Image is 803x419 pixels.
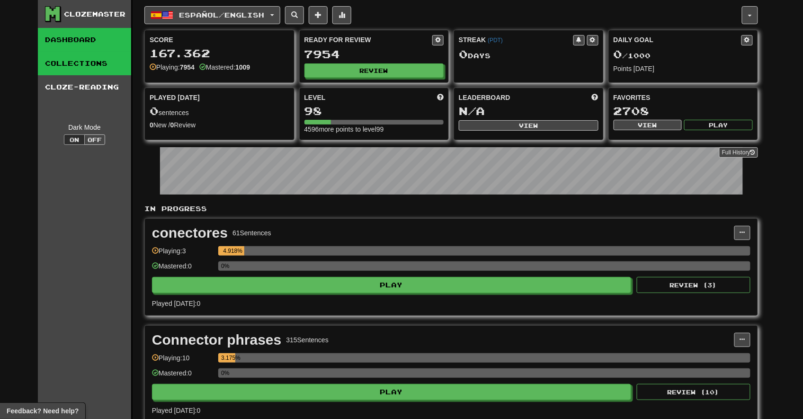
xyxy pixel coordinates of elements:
button: View [459,120,598,131]
div: Playing: 10 [152,353,214,369]
span: Played [DATE] [150,93,200,102]
div: Connector phrases [152,333,281,347]
div: conectores [152,226,228,240]
div: Score [150,35,289,45]
button: Review [304,63,444,78]
button: Add sentence to collection [309,6,328,24]
div: Clozemaster [64,9,125,19]
div: Playing: [150,62,195,72]
div: Mastered: 0 [152,368,214,384]
div: Points [DATE] [614,64,753,73]
div: 61 Sentences [232,228,271,238]
button: Play [152,277,631,293]
div: Mastered: 0 [152,261,214,277]
span: 0 [614,47,623,61]
a: Cloze-Reading [38,75,131,99]
div: Mastered: [199,62,250,72]
a: Dashboard [38,28,131,52]
div: 4596 more points to level 99 [304,125,444,134]
strong: 0 [170,121,174,129]
span: Played [DATE]: 0 [152,407,200,414]
div: Favorites [614,93,753,102]
button: More stats [332,6,351,24]
button: Play [152,384,631,400]
button: Play [684,120,753,130]
div: 3.175% [221,353,235,363]
span: 0 [150,104,159,117]
span: Leaderboard [459,93,510,102]
button: Español/English [144,6,280,24]
span: Score more points to level up [437,93,444,102]
button: Review (10) [637,384,750,400]
span: / 1000 [614,52,651,60]
div: 98 [304,105,444,117]
a: (PDT) [488,37,503,44]
a: Full History [719,147,758,158]
span: 0 [459,47,468,61]
span: Open feedback widget [7,406,79,416]
button: Review (3) [637,277,750,293]
div: Dark Mode [45,123,124,132]
span: Español / English [179,11,265,19]
strong: 7954 [180,63,195,71]
strong: 0 [150,121,153,129]
div: sentences [150,105,289,117]
span: N/A [459,104,485,117]
div: Daily Goal [614,35,742,45]
div: Playing: 3 [152,246,214,262]
div: 167.362 [150,47,289,59]
div: Streak [459,35,573,45]
p: In Progress [144,204,758,214]
strong: 1009 [235,63,250,71]
div: 2708 [614,105,753,117]
div: 7954 [304,48,444,60]
a: Collections [38,52,131,75]
div: Day s [459,48,598,61]
button: Off [84,134,105,145]
button: Search sentences [285,6,304,24]
div: 315 Sentences [286,335,329,345]
div: 4.918% [221,246,244,256]
span: This week in points, UTC [592,93,598,102]
div: Ready for Review [304,35,433,45]
span: Level [304,93,326,102]
button: View [614,120,682,130]
button: On [64,134,85,145]
span: Played [DATE]: 0 [152,300,200,307]
div: New / Review [150,120,289,130]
